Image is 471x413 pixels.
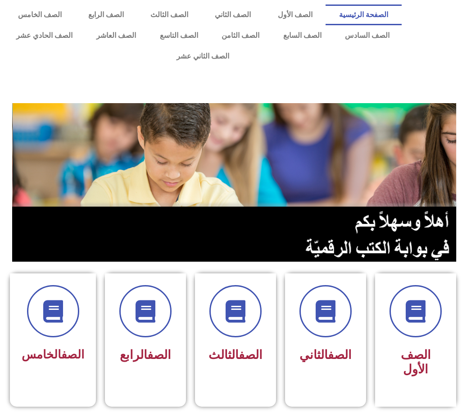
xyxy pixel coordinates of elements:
a: الصف الحادي عشر [5,25,85,46]
a: الصف [147,348,171,362]
a: الصف الثاني عشر [5,46,402,67]
a: الصف الخامس [5,5,75,25]
a: الصف [328,348,352,362]
a: الصف الثامن [210,25,272,46]
a: الصف الرابع [75,5,137,25]
a: الصف [239,348,263,362]
span: الرابع [120,348,171,362]
a: الصف الأول [264,5,326,25]
a: الصف السابع [271,25,333,46]
a: الصف الثاني [202,5,264,25]
a: الصف التاسع [148,25,210,46]
span: الثالث [208,348,263,362]
a: الصف العاشر [85,25,148,46]
span: الثاني [299,348,352,362]
span: الصف الأول [401,348,431,377]
span: الخامس [22,348,84,361]
a: الصف السادس [333,25,402,46]
a: الصف [61,348,84,361]
a: الصفحة الرئيسية [326,5,401,25]
a: الصف الثالث [137,5,202,25]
